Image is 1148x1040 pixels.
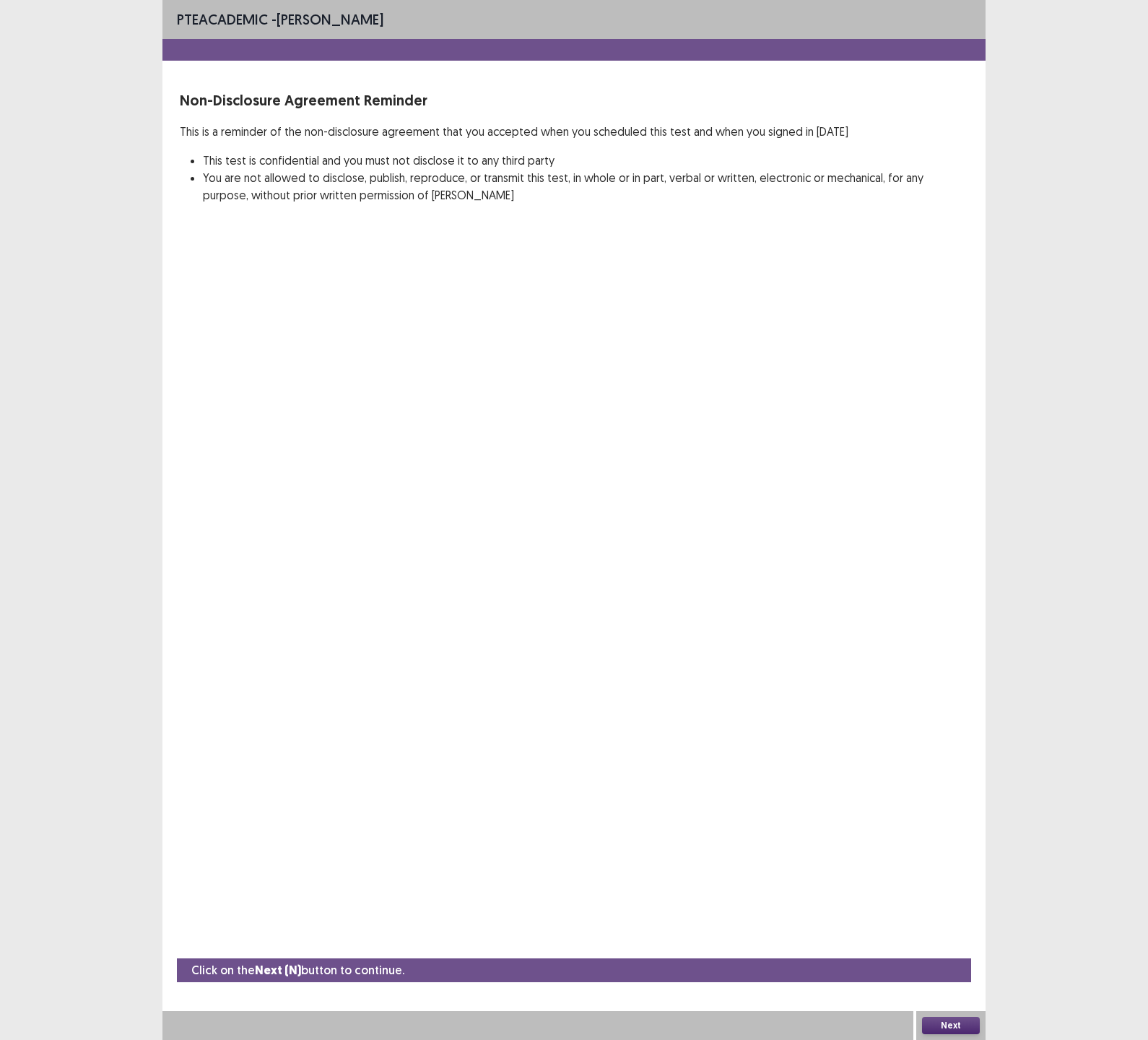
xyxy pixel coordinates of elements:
[177,10,268,28] span: PTE academic
[255,963,301,978] strong: Next (N)
[922,1017,980,1034] button: Next
[203,169,968,204] li: You are not allowed to disclose, publish, reproduce, or transmit this test, in whole or in part, ...
[180,90,968,111] p: Non-Disclosure Agreement Reminder
[177,9,383,30] p: - [PERSON_NAME]
[191,961,404,979] p: Click on the button to continue.
[203,152,968,169] li: This test is confidential and you must not disclose it to any third party
[180,123,968,140] p: This is a reminder of the non-disclosure agreement that you accepted when you scheduled this test...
